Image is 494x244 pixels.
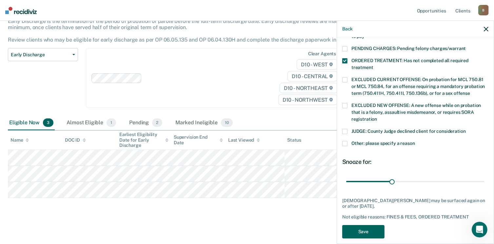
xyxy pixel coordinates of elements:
span: 10 [221,118,233,127]
div: Snooze for: [342,158,488,166]
div: Supervision End Date [174,134,223,146]
button: Save [342,225,385,238]
div: Almost Eligible [65,116,117,130]
div: Clear agents [308,51,336,57]
span: 1 [107,118,116,127]
img: Recidiviz [5,7,37,14]
span: 2 [152,118,162,127]
span: EXCLUDED CURRENT OFFENSE: On probation for MCL 750.81 or MCL 750.84, for an offense requiring a m... [351,77,485,96]
span: D10 - NORTHWEST [278,95,337,105]
span: PENDING CHARGES: Pending felony charges/warrant [351,46,466,51]
div: Eligible Now [8,116,55,130]
span: JUDGE: County Judge declined client for consideration [351,129,466,134]
span: D10 - CENTRAL [287,71,337,81]
span: 3 [43,118,53,127]
div: Not eligible reasons: FINES & FEES, ORDERED TREATMENT [342,214,488,220]
button: Back [342,26,353,32]
span: ORDERED TREATMENT: Has not completed all required treatment [351,58,468,70]
div: Last Viewed [228,137,260,143]
div: B [478,5,489,15]
p: Early Discharge is the termination of the period of probation or parole before the full-term disc... [8,18,360,43]
span: Early Discharge [11,52,70,58]
span: D10 - NORTHEAST [280,83,337,93]
div: Marked Ineligible [174,116,234,130]
div: Pending [128,116,164,130]
div: DOC ID [65,137,86,143]
span: D10 - WEST [297,59,337,70]
div: [DEMOGRAPHIC_DATA][PERSON_NAME] may be surfaced again on or after [DATE]. [342,198,488,209]
div: Name [10,137,29,143]
span: Other: please specify a reason [351,141,415,146]
iframe: Intercom live chat [472,222,487,237]
div: Status [287,137,301,143]
span: EXCLUDED NEW OFFENSE: A new offense while on probation that is a felony, assaultive misdemeanor, ... [351,103,481,122]
div: Earliest Eligibility Date for Early Discharge [119,132,168,148]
